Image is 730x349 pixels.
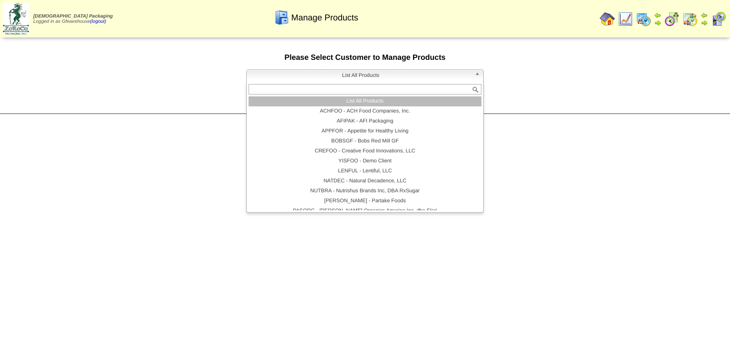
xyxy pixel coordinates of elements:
li: AFIPAK - AFI Packaging [249,116,481,126]
a: (logout) [90,19,106,24]
li: [PERSON_NAME] - Partake Foods [249,196,481,206]
span: [DEMOGRAPHIC_DATA] Packaging [33,14,113,19]
li: List All Products [249,96,481,106]
li: LENFUL - Lentiful, LLC [249,166,481,176]
span: Please Select Customer to Manage Products [285,54,446,62]
img: arrowleft.gif [654,11,662,19]
img: home.gif [600,11,615,27]
img: calendarcustomer.gif [711,11,726,27]
li: BOBSGF - Bobs Red Mill GF [249,136,481,146]
li: NATDEC - Natural Decadence, LLC [249,176,481,186]
span: List All Products [250,70,471,81]
img: calendarblend.gif [664,11,680,27]
li: YISFOO - Demo Client [249,156,481,166]
li: APPFOR - Appetite for Healthy Living [249,126,481,136]
img: line_graph.gif [618,11,633,27]
span: Manage Products [291,13,358,23]
img: calendarinout.gif [682,11,698,27]
img: zoroco-logo-small.webp [3,3,29,35]
img: arrowright.gif [654,19,662,27]
li: CREFOO - Creative Food Innovations, LLC [249,146,481,156]
li: ACHFOO - ACH Food Companies, Inc. [249,106,481,116]
li: PASORG - [PERSON_NAME] Organics America Inc. dba Elari [249,206,481,216]
img: calendarprod.gif [636,11,651,27]
img: cabinet.gif [274,10,289,25]
li: NUTBRA - Nutrishus Brands Inc, DBA RxSugar [249,186,481,196]
span: Logged in as Gfwarehouse [33,14,113,24]
img: arrowleft.gif [701,11,708,19]
img: arrowright.gif [701,19,708,27]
